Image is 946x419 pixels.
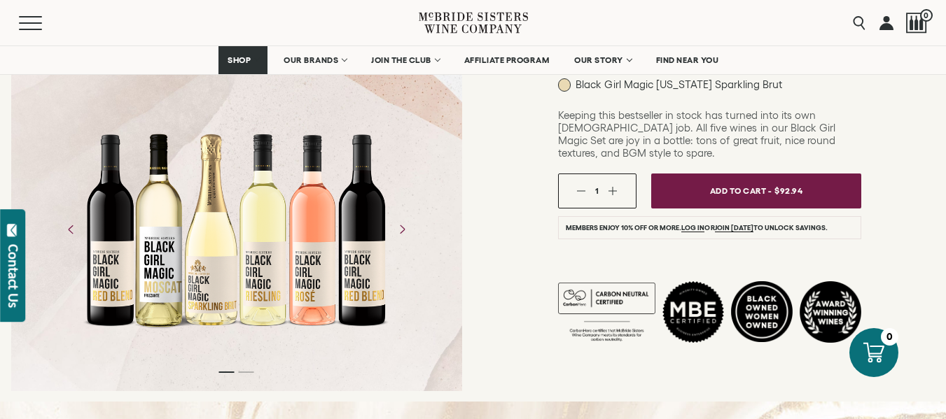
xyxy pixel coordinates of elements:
[576,78,782,91] span: Black Girl Magic [US_STATE] Sparkling Brut
[656,55,719,65] span: FIND NEAR YOU
[371,55,431,65] span: JOIN THE CLUB
[558,109,835,159] span: Keeping this bestseller in stock has turned into its own [DEMOGRAPHIC_DATA] job. All five wines i...
[920,9,933,22] span: 0
[6,244,20,308] div: Contact Us
[574,55,623,65] span: OUR STORY
[455,46,559,74] a: AFFILIATE PROGRAM
[647,46,728,74] a: FIND NEAR YOU
[384,211,420,248] button: Next
[19,16,69,30] button: Mobile Menu Trigger
[274,46,355,74] a: OUR BRANDS
[53,211,90,248] button: Previous
[464,55,550,65] span: AFFILIATE PROGRAM
[228,55,251,65] span: SHOP
[595,186,599,195] span: 1
[218,46,267,74] a: SHOP
[710,180,772,201] span: Add To Cart -
[651,173,861,208] button: Add To Cart - $92.94
[881,328,898,346] div: 0
[284,55,338,65] span: OUR BRANDS
[362,46,448,74] a: JOIN THE CLUB
[774,180,802,201] span: $92.94
[565,46,640,74] a: OUR STORY
[239,371,254,373] li: Page dot 2
[681,224,704,232] a: Log in
[558,216,861,239] li: Members enjoy 10% off or more. or to unlock savings.
[219,371,235,373] li: Page dot 1
[715,224,753,232] a: join [DATE]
